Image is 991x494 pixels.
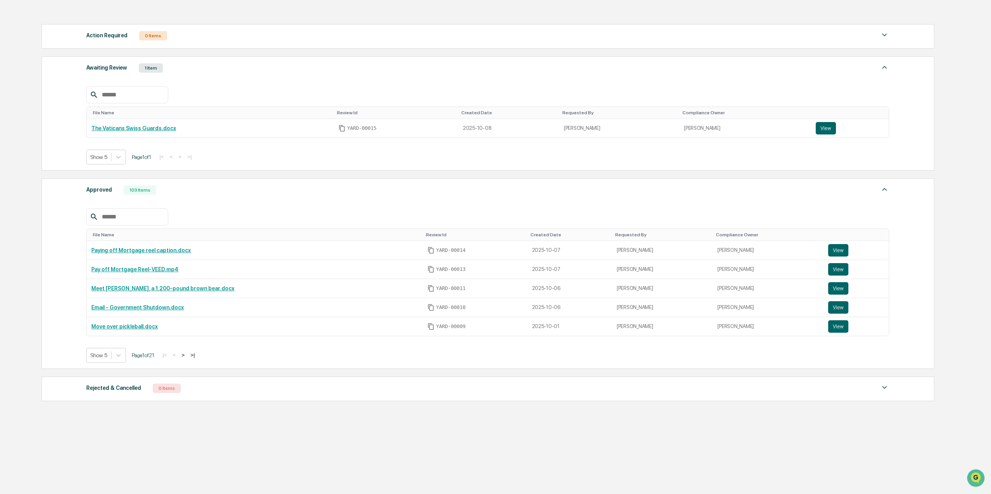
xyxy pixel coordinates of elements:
[91,304,184,311] a: Email - Government Shutdown.docx
[55,131,94,138] a: Powered byPylon
[5,95,53,109] a: 🖐️Preclearance
[713,241,824,260] td: [PERSON_NAME]
[91,323,158,330] a: Move over pickleball.docx
[527,260,612,279] td: 2025-10-07
[615,232,710,237] div: Toggle SortBy
[816,122,836,134] button: View
[828,244,884,257] a: View
[612,298,713,317] td: [PERSON_NAME]
[559,119,679,138] td: [PERSON_NAME]
[427,247,434,254] span: Copy Id
[124,185,156,195] div: 103 Items
[527,298,612,317] td: 2025-10-06
[828,263,884,276] a: View
[93,232,420,237] div: Toggle SortBy
[139,31,167,40] div: 0 Items
[679,119,811,138] td: [PERSON_NAME]
[713,317,824,336] td: [PERSON_NAME]
[713,279,824,298] td: [PERSON_NAME]
[612,279,713,298] td: [PERSON_NAME]
[132,352,154,358] span: Page 1 of 21
[16,113,49,120] span: Data Lookup
[93,110,331,115] div: Toggle SortBy
[91,266,178,272] a: Pay off Mortgage Reel-VEED.mp4
[91,285,234,292] a: Meet [PERSON_NAME], a 1,200-pound brown bear.docx
[527,317,612,336] td: 2025-10-01
[612,241,713,260] td: [PERSON_NAME]
[337,110,455,115] div: Toggle SortBy
[830,232,886,237] div: Toggle SortBy
[167,154,175,160] button: <
[91,247,191,253] a: Paying off Mortgage reel caption.docx
[461,110,556,115] div: Toggle SortBy
[682,110,808,115] div: Toggle SortBy
[458,119,559,138] td: 2025-10-08
[26,59,127,67] div: Start new chat
[185,154,194,160] button: >|
[157,154,166,160] button: |<
[436,323,466,330] span: YARD-00009
[86,185,112,195] div: Approved
[347,125,377,131] span: YARD-00015
[828,282,884,295] a: View
[816,122,884,134] a: View
[16,98,50,106] span: Preclearance
[338,125,345,132] span: Copy Id
[8,16,141,29] p: How can we help?
[817,110,886,115] div: Toggle SortBy
[132,154,151,160] span: Page 1 of 1
[436,285,466,292] span: YARD-00011
[713,260,824,279] td: [PERSON_NAME]
[139,63,163,73] div: 1 Item
[828,263,848,276] button: View
[436,304,466,311] span: YARD-00010
[828,282,848,295] button: View
[176,154,184,160] button: >
[880,30,889,40] img: caret
[179,352,187,358] button: >
[427,323,434,330] span: Copy Id
[8,99,14,105] div: 🖐️
[56,99,63,105] div: 🗄️
[77,132,94,138] span: Pylon
[713,298,824,317] td: [PERSON_NAME]
[716,232,820,237] div: Toggle SortBy
[436,266,466,272] span: YARD-00013
[86,63,127,73] div: Awaiting Review
[8,59,22,73] img: 1746055101610-c473b297-6a78-478c-a979-82029cc54cd1
[880,383,889,392] img: caret
[612,260,713,279] td: [PERSON_NAME]
[5,110,52,124] a: 🔎Data Lookup
[562,110,676,115] div: Toggle SortBy
[527,241,612,260] td: 2025-10-07
[132,62,141,71] button: Start new chat
[86,383,141,393] div: Rejected & Cancelled
[966,468,987,489] iframe: Open customer support
[427,304,434,311] span: Copy Id
[53,95,99,109] a: 🗄️Attestations
[171,352,178,358] button: <
[828,320,848,333] button: View
[160,352,169,358] button: |<
[153,384,181,393] div: 0 Items
[188,352,197,358] button: >|
[880,63,889,72] img: caret
[91,125,176,131] a: The Vaticans Swiss Guards.docx
[26,67,98,73] div: We're available if you need us!
[427,266,434,273] span: Copy Id
[426,232,524,237] div: Toggle SortBy
[8,113,14,120] div: 🔎
[64,98,96,106] span: Attestations
[880,185,889,194] img: caret
[436,247,466,253] span: YARD-00014
[427,285,434,292] span: Copy Id
[530,232,609,237] div: Toggle SortBy
[828,320,884,333] a: View
[527,279,612,298] td: 2025-10-06
[828,301,848,314] button: View
[828,244,848,257] button: View
[86,30,127,40] div: Action Required
[612,317,713,336] td: [PERSON_NAME]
